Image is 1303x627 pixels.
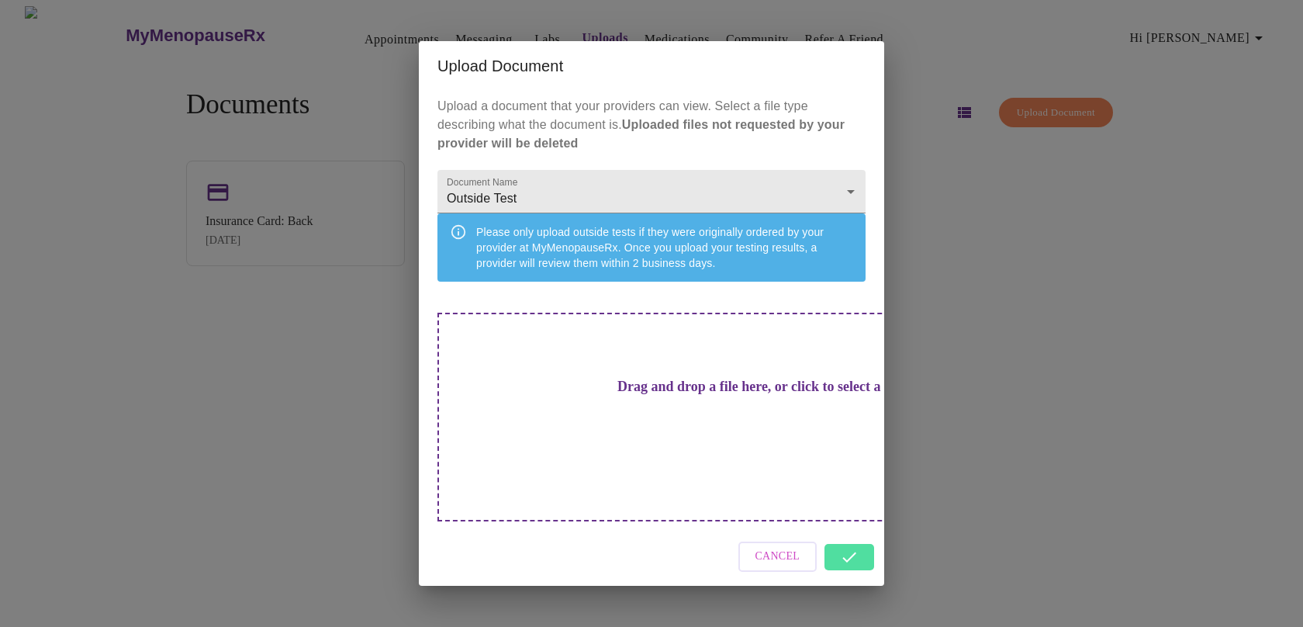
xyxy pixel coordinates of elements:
[437,118,845,150] strong: Uploaded files not requested by your provider will be deleted
[546,379,974,395] h3: Drag and drop a file here, or click to select a file
[476,218,853,277] div: Please only upload outside tests if they were originally ordered by your provider at MyMenopauseR...
[437,97,866,153] p: Upload a document that your providers can view. Select a file type describing what the document is.
[437,170,866,213] div: Outside Test
[755,547,800,566] span: Cancel
[437,54,866,78] h2: Upload Document
[738,542,817,572] button: Cancel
